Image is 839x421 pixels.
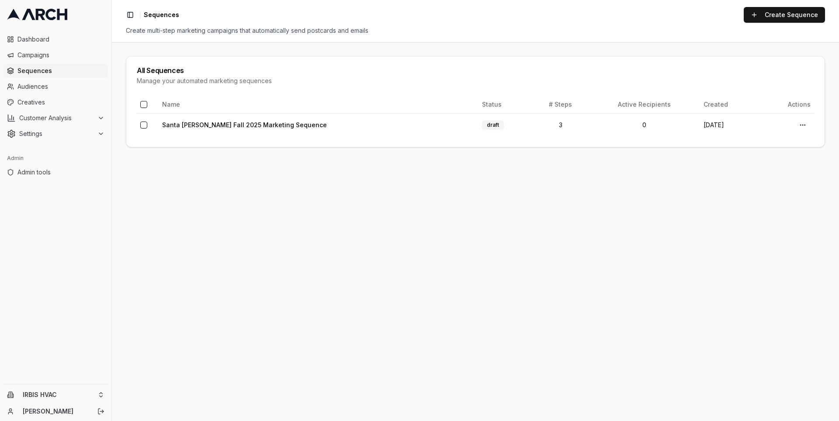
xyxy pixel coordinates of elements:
[3,95,108,109] a: Creatives
[482,120,504,130] div: draft
[3,127,108,141] button: Settings
[17,168,104,177] span: Admin tools
[3,111,108,125] button: Customer Analysis
[17,82,104,91] span: Audiences
[589,113,700,136] td: 0
[23,391,94,399] span: IRBIS HVAC
[478,96,532,113] th: Status
[3,165,108,179] a: Admin tools
[23,407,88,416] a: [PERSON_NAME]
[162,121,327,129] a: Santa [PERSON_NAME] Fall 2025 Marketing Sequence
[759,96,814,113] th: Actions
[144,10,179,19] span: Sequences
[19,114,94,122] span: Customer Analysis
[532,113,589,136] td: 3
[126,26,825,35] div: Create multi-step marketing campaigns that automatically send postcards and emails
[532,96,589,113] th: # Steps
[589,96,700,113] th: Active Recipients
[159,96,478,113] th: Name
[137,77,814,85] div: Manage your automated marketing sequences
[700,96,759,113] th: Created
[144,10,179,19] nav: breadcrumb
[3,48,108,62] a: Campaigns
[744,7,825,23] a: Create Sequence
[95,405,107,418] button: Log out
[17,51,104,59] span: Campaigns
[700,113,759,136] td: [DATE]
[19,129,94,138] span: Settings
[3,32,108,46] a: Dashboard
[3,388,108,402] button: IRBIS HVAC
[137,67,814,74] div: All Sequences
[17,35,104,44] span: Dashboard
[3,80,108,94] a: Audiences
[3,64,108,78] a: Sequences
[17,66,104,75] span: Sequences
[3,151,108,165] div: Admin
[17,98,104,107] span: Creatives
